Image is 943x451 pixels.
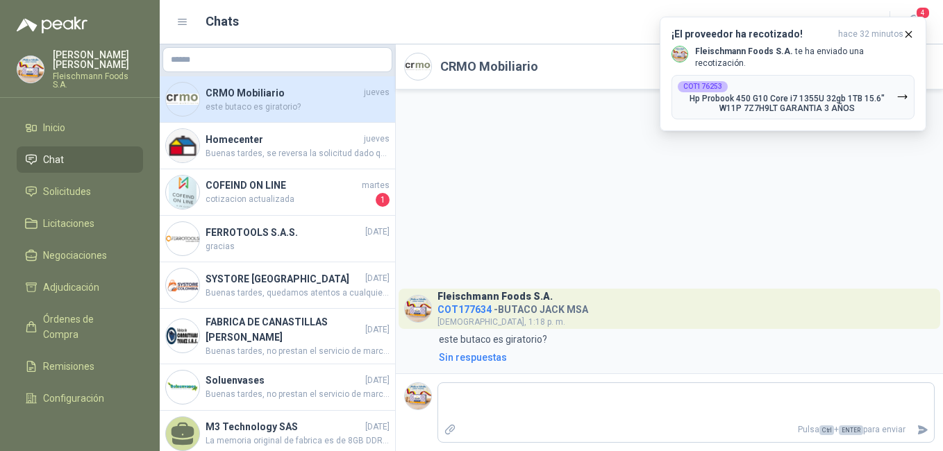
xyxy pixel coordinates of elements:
[911,418,934,442] button: Enviar
[437,304,492,315] span: COT177634
[437,293,553,300] h3: Fleischmann Foods S.A.
[362,179,390,192] span: martes
[43,280,99,295] span: Adjudicación
[160,123,395,169] a: Company LogoHomecenterjuevesBuenas tardes, se reversa la solicitud dado que el producto se encuen...
[695,46,793,56] b: Fleischmann Foods S.A.
[440,57,538,76] h2: CRMO Mobiliario
[365,374,390,387] span: [DATE]
[17,353,143,380] a: Remisiones
[166,371,199,404] img: Company Logo
[436,350,935,365] a: Sin respuestas
[365,272,390,285] span: [DATE]
[206,314,362,345] h4: FABRICA DE CANASTILLAS [PERSON_NAME]
[160,216,395,262] a: Company LogoFERROTOOLS S.A.S.[DATE]gracias
[438,418,462,442] label: Adjuntar archivos
[43,152,64,167] span: Chat
[376,193,390,207] span: 1
[206,419,362,434] h4: M3 Technology SAS
[43,312,130,342] span: Órdenes de Compra
[166,222,199,255] img: Company Logo
[166,83,199,116] img: Company Logo
[405,383,431,409] img: Company Logo
[206,287,390,300] span: Buenas tardes, quedamos atentos a cualquier duda
[17,17,87,33] img: Logo peakr
[160,76,395,123] a: Company LogoCRMO Mobiliariojueveseste butaco es giratorio?
[405,53,431,80] img: Company Logo
[437,300,588,314] h4: - BUTACO JACK MSA
[43,391,104,406] span: Configuración
[839,425,863,435] span: ENTER
[43,184,91,199] span: Solicitudes
[901,10,926,35] button: 4
[17,417,143,443] a: Manuales y ayuda
[17,385,143,411] a: Configuración
[439,350,507,365] div: Sin respuestas
[17,114,143,141] a: Inicio
[166,319,199,352] img: Company Logo
[660,17,926,131] button: ¡El proveedor ha recotizado!hace 32 minutos Company LogoFleischmann Foods S.A. te ha enviado una ...
[17,274,143,300] a: Adjudicación
[17,210,143,237] a: Licitaciones
[206,101,390,114] span: este butaco es giratorio?
[365,323,390,337] span: [DATE]
[43,216,94,231] span: Licitaciones
[166,269,199,302] img: Company Logo
[819,425,834,435] span: Ctrl
[671,28,833,40] h3: ¡El proveedor ha recotizado!
[678,94,896,113] p: Hp Probook 450 G10 Core i7 1355U 32gb 1TB 15.6" W11P 7Z7H9LT GARANTIA 3 AÑOS
[206,373,362,388] h4: Soluenvases
[838,28,903,40] span: hace 32 minutos
[206,271,362,287] h4: SYSTORE [GEOGRAPHIC_DATA]
[695,46,915,69] p: te ha enviado una recotización.
[53,50,143,69] p: [PERSON_NAME] [PERSON_NAME]
[17,56,44,83] img: Company Logo
[166,129,199,162] img: Company Logo
[160,309,395,364] a: Company LogoFABRICA DE CANASTILLAS [PERSON_NAME][DATE]Buenas tardes, no prestan el servicio de ma...
[915,6,931,19] span: 4
[672,46,687,62] img: Company Logo
[43,359,94,374] span: Remisiones
[17,242,143,269] a: Negociaciones
[160,169,395,216] a: Company LogoCOFEIND ON LINEmartescotizacion actualizada1
[160,262,395,309] a: Company LogoSYSTORE [GEOGRAPHIC_DATA][DATE]Buenas tardes, quedamos atentos a cualquier duda
[206,193,373,207] span: cotizacion actualizada
[206,12,239,31] h1: Chats
[365,420,390,434] span: [DATE]
[206,178,359,193] h4: COFEIND ON LINE
[671,75,915,119] button: COT176253Hp Probook 450 G10 Core i7 1355U 32gb 1TB 15.6" W11P 7Z7H9LT GARANTIA 3 AÑOS
[206,225,362,240] h4: FERROTOOLS S.A.S.
[405,296,431,322] img: Company Logo
[364,133,390,146] span: jueves
[17,306,143,348] a: Órdenes de Compra
[206,147,390,160] span: Buenas tardes, se reversa la solicitud dado que el producto se encuentra agotado.
[53,72,143,89] p: Fleischmann Foods S.A.
[160,364,395,411] a: Company LogoSoluenvases[DATE]Buenas tardes, no prestan el servicio de marcación, solo la venta de...
[462,418,912,442] p: Pulsa + para enviar
[365,226,390,239] span: [DATE]
[206,85,361,101] h4: CRMO Mobiliario
[17,178,143,205] a: Solicitudes
[206,132,361,147] h4: Homecenter
[683,83,722,90] b: COT176253
[166,176,199,209] img: Company Logo
[17,146,143,173] a: Chat
[206,345,390,358] span: Buenas tardes, no prestan el servicio de marcación, solo la venta de la canastilla.
[364,86,390,99] span: jueves
[206,240,390,253] span: gracias
[206,434,390,448] span: La memoria original de fabrica es de 8GB DDR4, se sugiere instalar un SIM adicional de 8GB DDR4 e...
[439,332,547,347] p: este butaco es giratorio?
[206,388,390,401] span: Buenas tardes, no prestan el servicio de marcación, solo la venta de la canastilla.
[43,120,65,135] span: Inicio
[437,317,565,327] span: [DEMOGRAPHIC_DATA], 1:18 p. m.
[43,248,107,263] span: Negociaciones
